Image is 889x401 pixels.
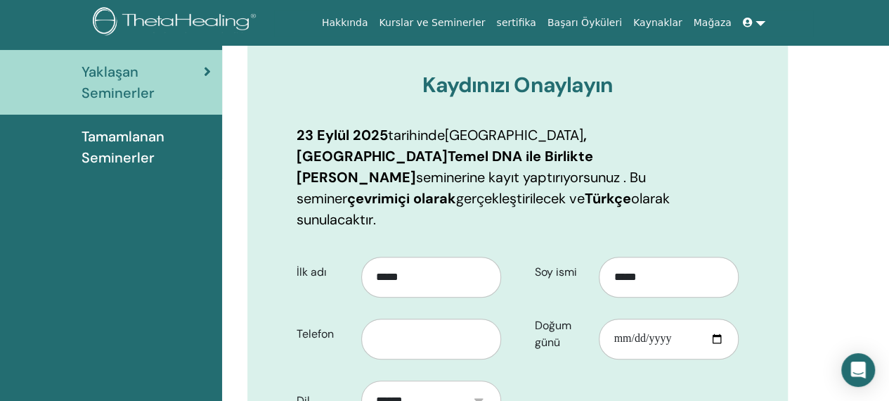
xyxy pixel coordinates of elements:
[379,17,485,28] font: Kurslar ve Seminerler
[535,318,571,350] font: Doğum günü
[82,127,164,167] font: Tamamlanan Seminerler
[547,17,622,28] font: Başarı Öyküleri
[297,168,646,208] font: seminerine kayıt yaptırıyorsunuz . Bu seminer
[693,17,731,28] font: Mağaza
[687,10,736,36] a: Mağaza
[628,10,688,36] a: Kaynaklar
[373,210,376,229] font: .
[297,265,327,279] font: İlk adı
[322,17,368,28] font: Hakkında
[388,126,445,144] font: tarihinde
[535,265,577,279] font: Soy ismi
[422,71,613,98] font: Kaydınızı Onaylayın
[496,17,536,28] font: sertifika
[633,17,682,28] font: Kaynaklar
[542,10,628,36] a: Başarı Öyküleri
[491,10,541,36] a: sertifika
[585,189,631,208] font: Türkçe
[297,326,334,341] font: Telefon
[456,189,585,208] font: gerçekleştirilecek ve
[93,7,261,39] img: logo.png
[445,126,583,144] font: [GEOGRAPHIC_DATA]
[297,126,388,144] font: 23 Eylül 2025
[841,353,875,387] div: Open Intercom Messenger
[82,63,155,102] font: Yaklaşan Seminerler
[373,10,491,36] a: Kurslar ve Seminerler
[347,189,456,208] font: çevrimiçi olarak
[316,10,374,36] a: Hakkında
